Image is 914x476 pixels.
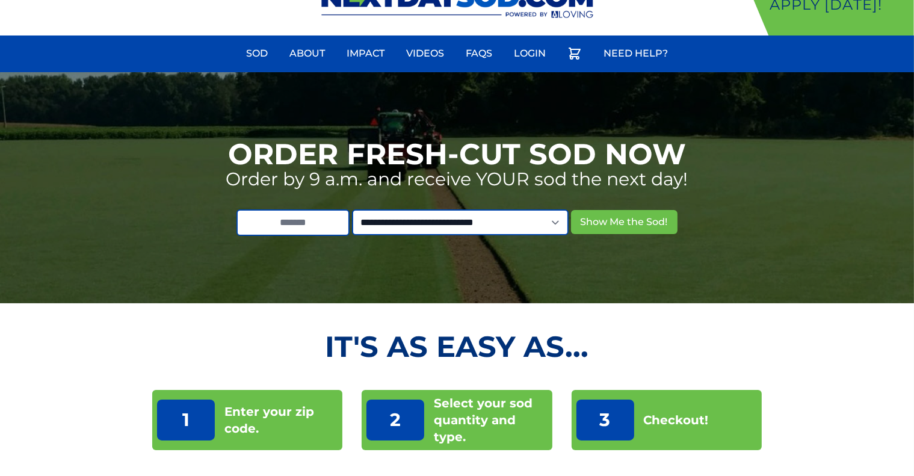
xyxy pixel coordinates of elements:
h1: Order Fresh-Cut Sod Now [228,140,686,168]
p: Order by 9 a.m. and receive YOUR sod the next day! [226,168,688,190]
a: Login [507,39,553,68]
button: Show Me the Sod! [571,210,678,234]
a: FAQs [459,39,499,68]
a: Impact [339,39,392,68]
a: Sod [239,39,275,68]
p: Checkout! [644,412,709,428]
p: 1 [157,400,215,440]
p: 3 [576,400,634,440]
p: Select your sod quantity and type. [434,395,547,445]
a: Videos [399,39,451,68]
p: Enter your zip code. [224,403,338,437]
h2: It's as Easy As... [152,332,762,361]
p: 2 [366,400,424,440]
a: Need Help? [596,39,675,68]
a: About [282,39,332,68]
